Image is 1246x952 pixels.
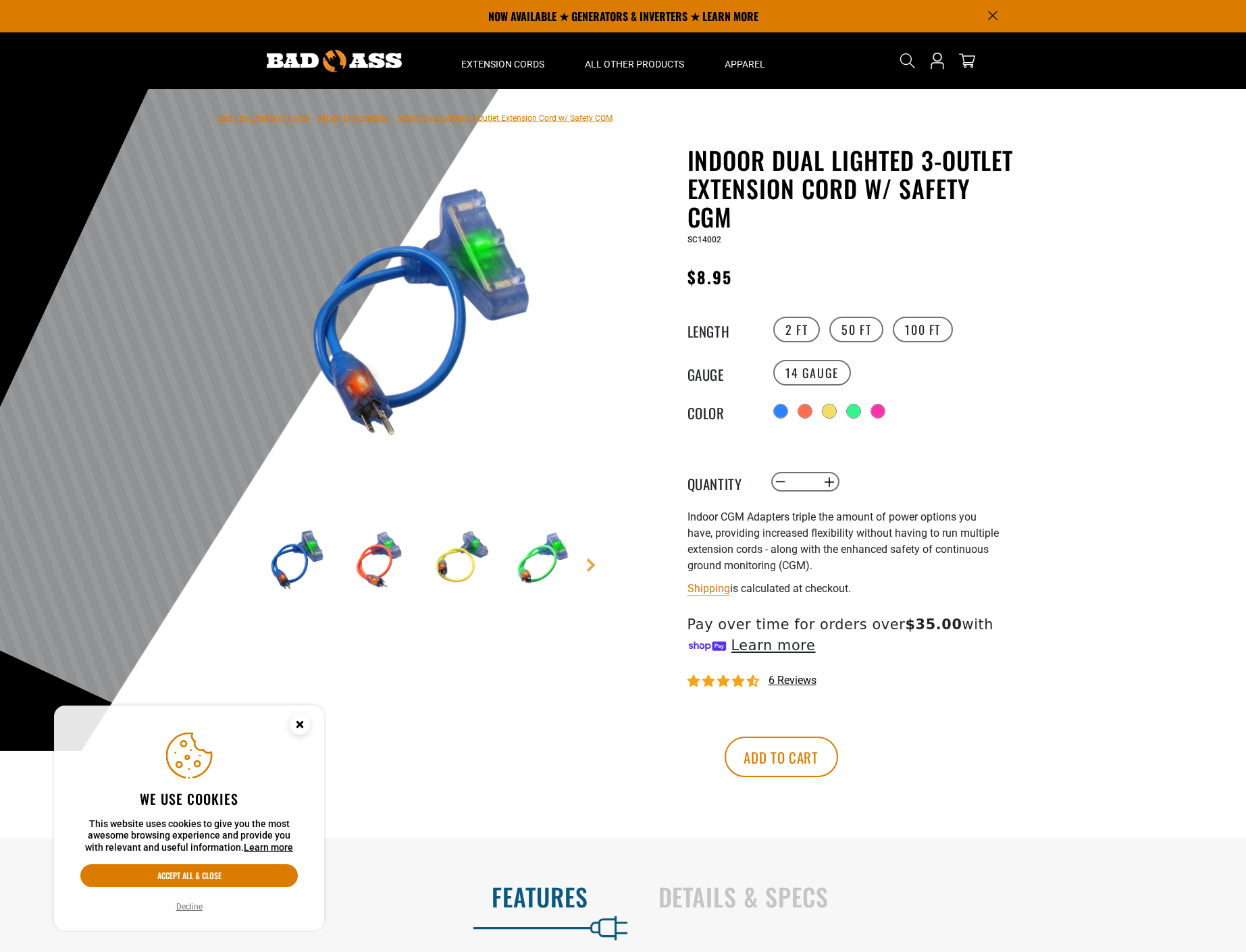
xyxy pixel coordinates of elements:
a: Next [584,558,598,572]
legend: Color [687,402,755,420]
nav: breadcrumbs [218,109,613,126]
img: blue [258,149,584,475]
legend: Gauge [687,364,755,381]
legend: Length [687,321,755,338]
summary: Extension Cords [441,32,565,89]
label: 2 FT [773,317,820,342]
img: green [503,521,581,599]
div: is calculated at checkout. [687,579,1018,598]
span: Apparel [725,58,765,70]
label: Quantity [687,473,755,491]
span: Indoor Dual Lighted 3-Outlet Extension Cord w/ Safety CGM [397,113,613,123]
img: yellow [421,521,500,599]
aside: Cookie Consent [54,706,324,931]
h2: Features [28,882,588,911]
span: All Other Products [585,58,684,70]
label: 14 Gauge [773,360,851,386]
h2: Details & Specs [658,882,1218,911]
p: This website uses cookies to give you the most awesome browsing experience and provide you with r... [80,818,298,854]
a: Learn more [244,842,293,853]
label: 100 FT [893,317,953,342]
button: Add to cart [725,737,838,777]
span: 4.33 stars [687,675,762,688]
h2: We use cookies [80,790,298,808]
span: $8.95 [687,265,732,289]
img: orange [340,521,418,599]
span: Indoor CGM Adapters triple the amount of power options you have, providing increased flexibility ... [687,510,999,572]
img: blue [258,521,336,599]
h1: Indoor Dual Lighted 3-Outlet Extension Cord w/ Safety CGM [687,146,1018,231]
summary: All Other Products [565,32,704,89]
span: SC14002 [687,235,721,244]
button: Accept all & close [80,864,298,887]
span: 6 reviews [769,674,816,687]
a: Return to Collection [317,113,389,123]
img: Bad Ass Extension Cords [267,50,402,72]
a: Bad Ass Extension Cords [218,113,309,123]
a: Shipping [687,582,730,595]
span: › [312,113,315,123]
summary: Search [897,50,918,72]
label: 50 FT [829,317,883,342]
button: Decline [172,900,207,914]
summary: Apparel [704,32,785,89]
span: › [392,113,394,123]
span: Extension Cords [461,58,544,70]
